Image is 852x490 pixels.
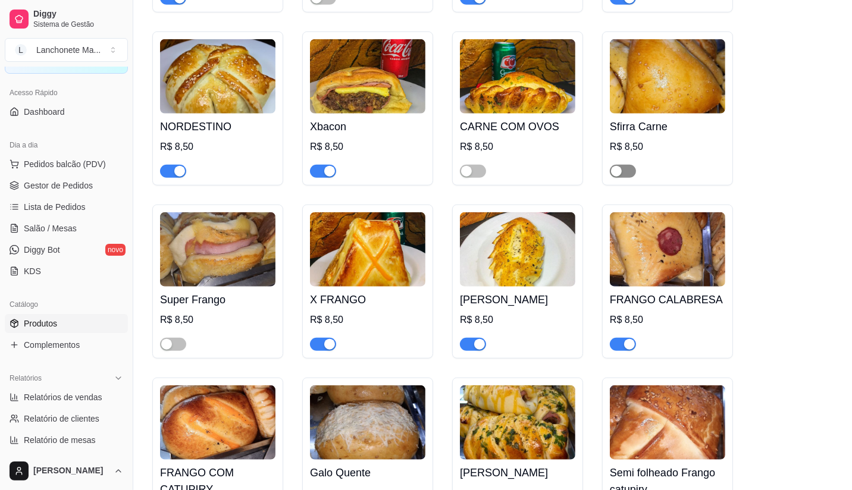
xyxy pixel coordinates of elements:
[24,413,99,425] span: Relatório de clientes
[610,291,725,308] h4: FRANGO CALABRESA
[5,197,128,216] a: Lista de Pedidos
[5,5,128,33] a: DiggySistema de Gestão
[5,176,128,195] a: Gestor de Pedidos
[310,39,425,114] img: product-image
[10,373,42,383] span: Relatórios
[160,118,275,135] h4: NORDESTINO
[24,106,65,118] span: Dashboard
[610,212,725,287] img: product-image
[5,295,128,314] div: Catálogo
[160,39,275,114] img: product-image
[5,409,128,428] a: Relatório de clientes
[310,291,425,308] h4: X FRANGO
[160,313,275,327] div: R$ 8,50
[33,9,123,20] span: Diggy
[5,136,128,155] div: Dia a dia
[36,44,101,56] div: Lanchonete Ma ...
[5,335,128,354] a: Complementos
[5,38,128,62] button: Select a team
[5,314,128,333] a: Produtos
[610,118,725,135] h4: Sfirra Carne
[5,431,128,450] a: Relatório de mesas
[5,83,128,102] div: Acesso Rápido
[160,140,275,154] div: R$ 8,50
[24,339,80,351] span: Complementos
[24,158,106,170] span: Pedidos balcão (PDV)
[160,212,275,287] img: product-image
[33,20,123,29] span: Sistema de Gestão
[310,464,425,481] h4: Galo Quente
[5,219,128,238] a: Salão / Mesas
[610,140,725,154] div: R$ 8,50
[310,212,425,287] img: product-image
[460,313,575,327] div: R$ 8,50
[24,318,57,329] span: Produtos
[5,457,128,485] button: [PERSON_NAME]
[610,385,725,460] img: product-image
[310,118,425,135] h4: Xbacon
[5,262,128,281] a: KDS
[15,44,27,56] span: L
[610,39,725,114] img: product-image
[460,385,575,460] img: product-image
[160,291,275,308] h4: Super Frango
[160,385,275,460] img: product-image
[5,388,128,407] a: Relatórios de vendas
[5,240,128,259] a: Diggy Botnovo
[5,102,128,121] a: Dashboard
[460,464,575,481] h4: [PERSON_NAME]
[460,140,575,154] div: R$ 8,50
[24,222,77,234] span: Salão / Mesas
[310,140,425,154] div: R$ 8,50
[24,244,60,256] span: Diggy Bot
[460,118,575,135] h4: CARNE COM OVOS
[460,39,575,114] img: product-image
[610,313,725,327] div: R$ 8,50
[24,201,86,213] span: Lista de Pedidos
[460,291,575,308] h4: [PERSON_NAME]
[24,434,96,446] span: Relatório de mesas
[5,155,128,174] button: Pedidos balcão (PDV)
[24,180,93,191] span: Gestor de Pedidos
[460,212,575,287] img: product-image
[24,391,102,403] span: Relatórios de vendas
[24,265,41,277] span: KDS
[310,385,425,460] img: product-image
[310,313,425,327] div: R$ 8,50
[33,466,109,476] span: [PERSON_NAME]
